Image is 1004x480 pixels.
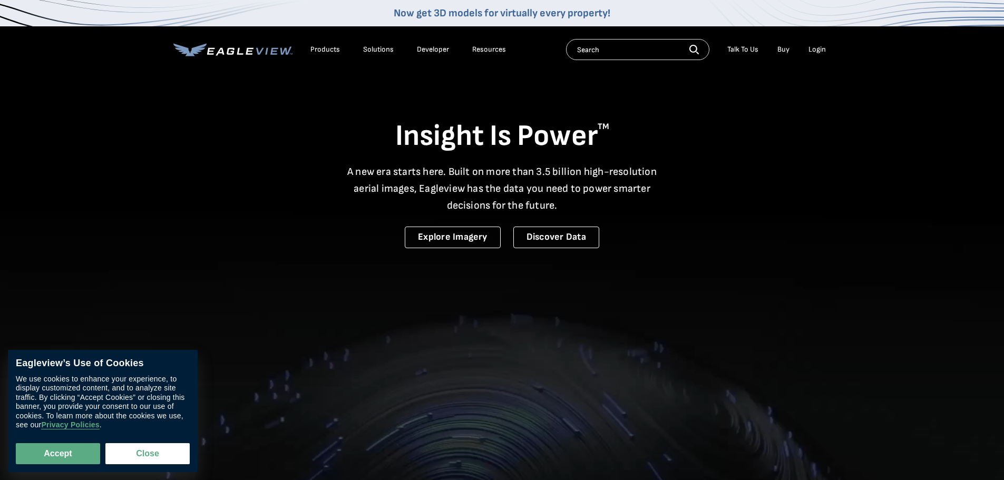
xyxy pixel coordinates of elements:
[727,45,758,54] div: Talk To Us
[417,45,449,54] a: Developer
[513,227,599,248] a: Discover Data
[777,45,789,54] a: Buy
[16,375,190,430] div: We use cookies to enhance your experience, to display customized content, and to analyze site tra...
[405,227,501,248] a: Explore Imagery
[310,45,340,54] div: Products
[394,7,610,19] a: Now get 3D models for virtually every property!
[105,443,190,464] button: Close
[16,443,100,464] button: Accept
[808,45,826,54] div: Login
[363,45,394,54] div: Solutions
[598,122,609,132] sup: TM
[41,421,99,430] a: Privacy Policies
[16,358,190,369] div: Eagleview’s Use of Cookies
[566,39,709,60] input: Search
[173,118,831,155] h1: Insight Is Power
[472,45,506,54] div: Resources
[341,163,664,214] p: A new era starts here. Built on more than 3.5 billion high-resolution aerial images, Eagleview ha...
